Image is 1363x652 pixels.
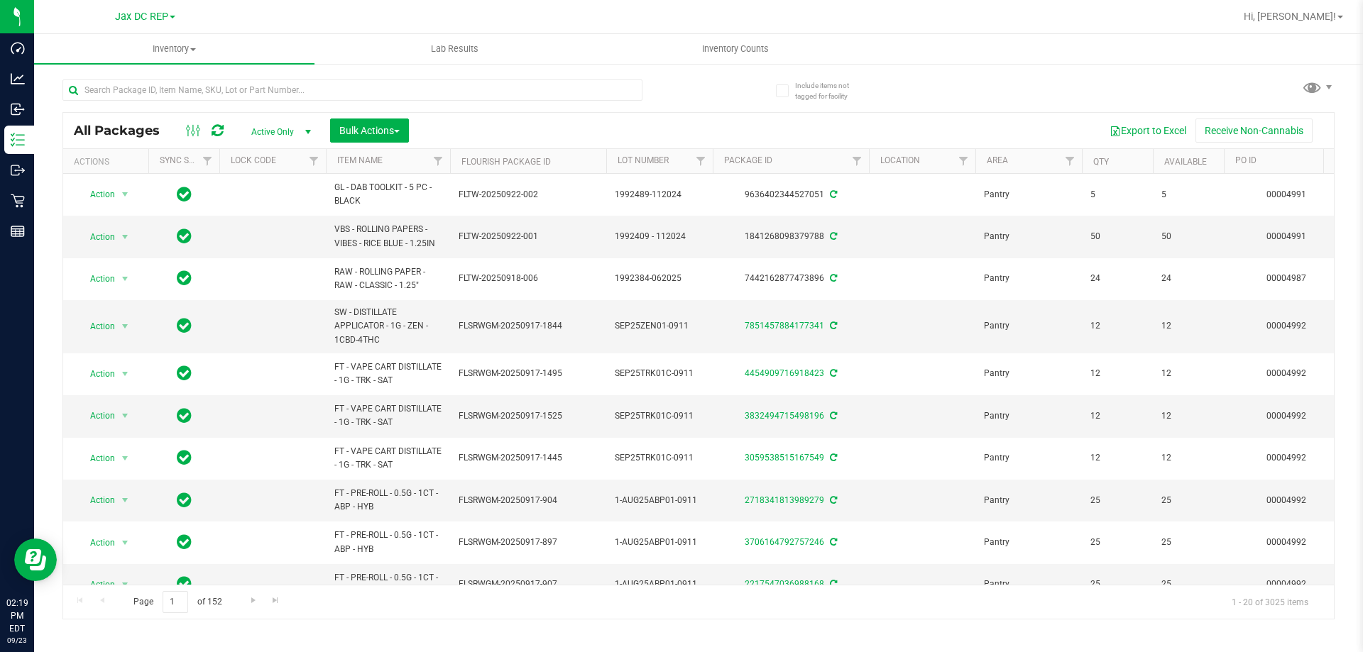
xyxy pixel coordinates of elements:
[1093,157,1109,167] a: Qty
[177,490,192,510] span: In Sync
[984,494,1073,507] span: Pantry
[745,495,824,505] a: 2718341813989279
[77,490,116,510] span: Action
[177,184,192,204] span: In Sync
[615,409,704,423] span: SEP25TRK01C-0911
[177,406,192,426] span: In Sync
[618,155,669,165] a: Lot Number
[334,265,442,292] span: RAW - ROLLING PAPER - RAW - CLASSIC - 1.25"
[116,533,134,553] span: select
[745,453,824,463] a: 3059538515167549
[984,230,1073,243] span: Pantry
[984,272,1073,285] span: Pantry
[689,149,713,173] a: Filter
[11,163,25,177] inline-svg: Outbound
[314,34,595,64] a: Lab Results
[1090,536,1144,549] span: 25
[11,72,25,86] inline-svg: Analytics
[1266,411,1306,421] a: 00004992
[1161,578,1215,591] span: 25
[77,184,116,204] span: Action
[1266,579,1306,589] a: 00004992
[1266,368,1306,378] a: 00004992
[334,487,442,514] span: FT - PRE-ROLL - 0.5G - 1CT - ABP - HYB
[115,11,168,23] span: Jax DC REP
[1161,409,1215,423] span: 12
[11,224,25,238] inline-svg: Reports
[334,445,442,472] span: FT - VAPE CART DISTILLATE - 1G - TRK - SAT
[177,268,192,288] span: In Sync
[615,578,704,591] span: 1-AUG25ABP01-0911
[459,272,598,285] span: FLTW-20250918-006
[828,411,837,421] span: Sync from Compliance System
[339,125,400,136] span: Bulk Actions
[1090,494,1144,507] span: 25
[1266,273,1306,283] a: 00004987
[1090,188,1144,201] span: 5
[427,149,450,173] a: Filter
[1161,230,1215,243] span: 50
[77,316,116,336] span: Action
[461,157,551,167] a: Flourish Package ID
[1090,272,1144,285] span: 24
[334,181,442,208] span: GL - DAB TOOLKIT - 5 PC - BLACK
[77,448,116,468] span: Action
[1235,155,1257,165] a: PO ID
[77,575,116,595] span: Action
[116,490,134,510] span: select
[116,448,134,468] span: select
[459,367,598,380] span: FLSRWGM-20250917-1495
[745,579,824,589] a: 2217547036988168
[1090,578,1144,591] span: 25
[1161,188,1215,201] span: 5
[1058,149,1082,173] a: Filter
[1100,118,1195,143] button: Export to Excel
[330,118,409,143] button: Bulk Actions
[116,316,134,336] span: select
[1266,453,1306,463] a: 00004992
[459,451,598,465] span: FLSRWGM-20250917-1445
[1220,591,1320,612] span: 1 - 20 of 3025 items
[683,43,788,55] span: Inventory Counts
[615,451,704,465] span: SEP25TRK01C-0911
[1161,494,1215,507] span: 25
[984,367,1073,380] span: Pantry
[6,597,28,635] p: 02:19 PM EDT
[1090,367,1144,380] span: 12
[334,306,442,347] span: SW - DISTILLATE APPLICATOR - 1G - ZEN - 1CBD-4THC
[1090,409,1144,423] span: 12
[177,448,192,468] span: In Sync
[615,494,704,507] span: 1-AUG25ABP01-0911
[745,368,824,378] a: 4454909716918423
[459,409,598,423] span: FLSRWGM-20250917-1525
[952,149,975,173] a: Filter
[11,102,25,116] inline-svg: Inbound
[334,223,442,250] span: VBS - ROLLING PAPERS - VIBES - RICE BLUE - 1.25IN
[745,537,824,547] a: 3706164792757246
[1090,319,1144,333] span: 12
[412,43,498,55] span: Lab Results
[1266,189,1306,199] a: 00004991
[459,230,598,243] span: FLTW-20250922-001
[745,411,824,421] a: 3832494715498196
[1161,272,1215,285] span: 24
[1266,321,1306,331] a: 00004992
[266,591,286,610] a: Go to the last page
[177,316,192,336] span: In Sync
[1266,231,1306,241] a: 00004991
[828,231,837,241] span: Sync from Compliance System
[828,368,837,378] span: Sync from Compliance System
[163,591,188,613] input: 1
[984,409,1073,423] span: Pantry
[828,273,837,283] span: Sync from Compliance System
[1266,495,1306,505] a: 00004992
[116,269,134,289] span: select
[615,188,704,201] span: 1992489-112024
[177,363,192,383] span: In Sync
[77,269,116,289] span: Action
[828,453,837,463] span: Sync from Compliance System
[74,123,174,138] span: All Packages
[77,406,116,426] span: Action
[615,319,704,333] span: SEP25ZEN01-0911
[711,230,871,243] div: 1841268098379788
